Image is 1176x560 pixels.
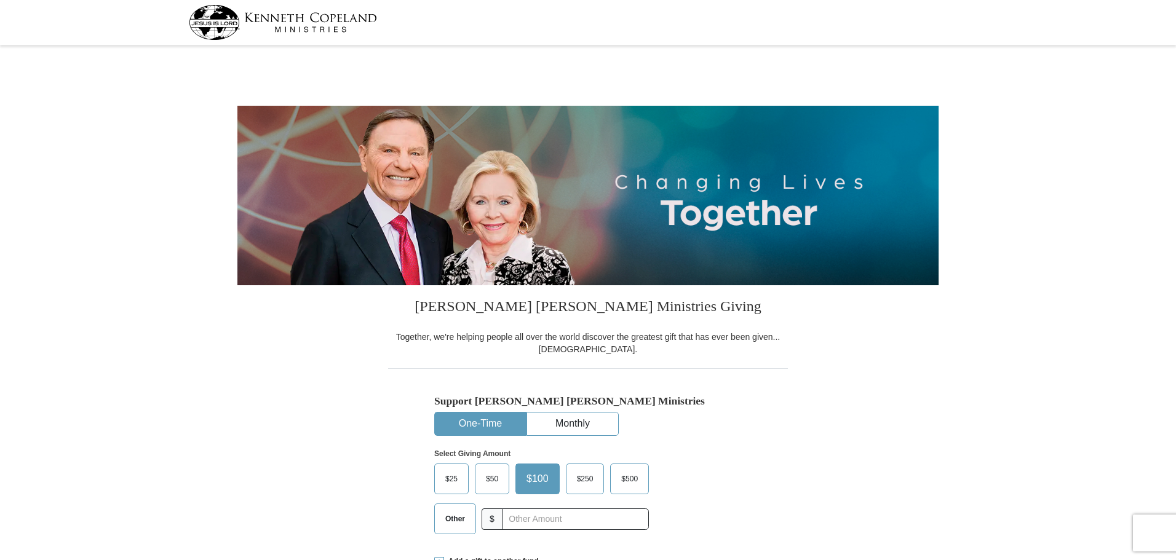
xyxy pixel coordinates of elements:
span: $ [482,508,503,530]
h3: [PERSON_NAME] [PERSON_NAME] Ministries Giving [388,285,788,331]
div: Together, we're helping people all over the world discover the greatest gift that has ever been g... [388,331,788,355]
span: $100 [520,470,555,488]
button: One-Time [435,412,526,435]
button: Monthly [527,412,618,435]
strong: Select Giving Amount [434,449,511,458]
h5: Support [PERSON_NAME] [PERSON_NAME] Ministries [434,395,742,408]
span: Other [439,510,471,528]
span: $500 [615,470,644,488]
input: Other Amount [502,508,649,530]
span: $25 [439,470,464,488]
img: kcm-header-logo.svg [189,5,377,40]
span: $250 [571,470,600,488]
span: $50 [480,470,504,488]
